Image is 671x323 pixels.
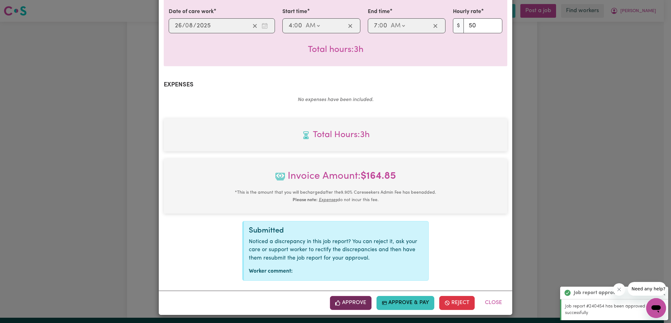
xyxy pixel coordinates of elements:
[249,238,423,262] p: Noticed a discrepancy in this job report? You can reject it, ask your care or support worker to r...
[169,8,214,16] label: Date of care work
[613,283,625,296] iframe: Close message
[282,8,307,16] label: Start time
[361,171,396,181] b: $ 164.85
[380,21,388,30] input: --
[175,21,182,30] input: --
[298,97,373,102] em: No expenses have been included.
[368,8,390,16] label: End time
[169,128,502,141] span: Total hours worked: 3 hours
[379,23,383,29] span: 0
[319,198,337,202] u: Expenses
[330,296,372,310] button: Approve
[250,21,260,30] button: Clear date
[293,22,294,29] span: :
[182,22,185,29] span: /
[288,21,293,30] input: --
[169,169,502,189] span: Invoice Amount:
[628,282,666,296] iframe: Message from company
[196,21,211,30] input: ----
[293,198,317,202] b: Please note:
[185,23,189,29] span: 0
[565,303,664,316] p: Job report #240454 has been approved successfully
[374,21,378,30] input: --
[164,81,507,89] h2: Expenses
[235,190,436,202] small: This is the amount that you will be charged after the 9.90 % Careseekers Admin Fee has been added...
[249,227,284,234] span: Submitted
[260,21,270,30] button: Enter the date of care work
[185,21,193,30] input: --
[439,296,475,310] button: Reject
[308,45,363,54] span: Total hours worked: 3 hours
[193,22,196,29] span: /
[294,21,303,30] input: --
[646,298,666,318] iframe: Button to launch messaging window
[453,8,481,16] label: Hourly rate
[378,22,379,29] span: :
[574,289,621,297] strong: Job report approved
[377,296,435,310] button: Approve & Pay
[453,18,464,33] span: $
[249,269,293,274] strong: Worker comment:
[480,296,507,310] button: Close
[294,23,298,29] span: 0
